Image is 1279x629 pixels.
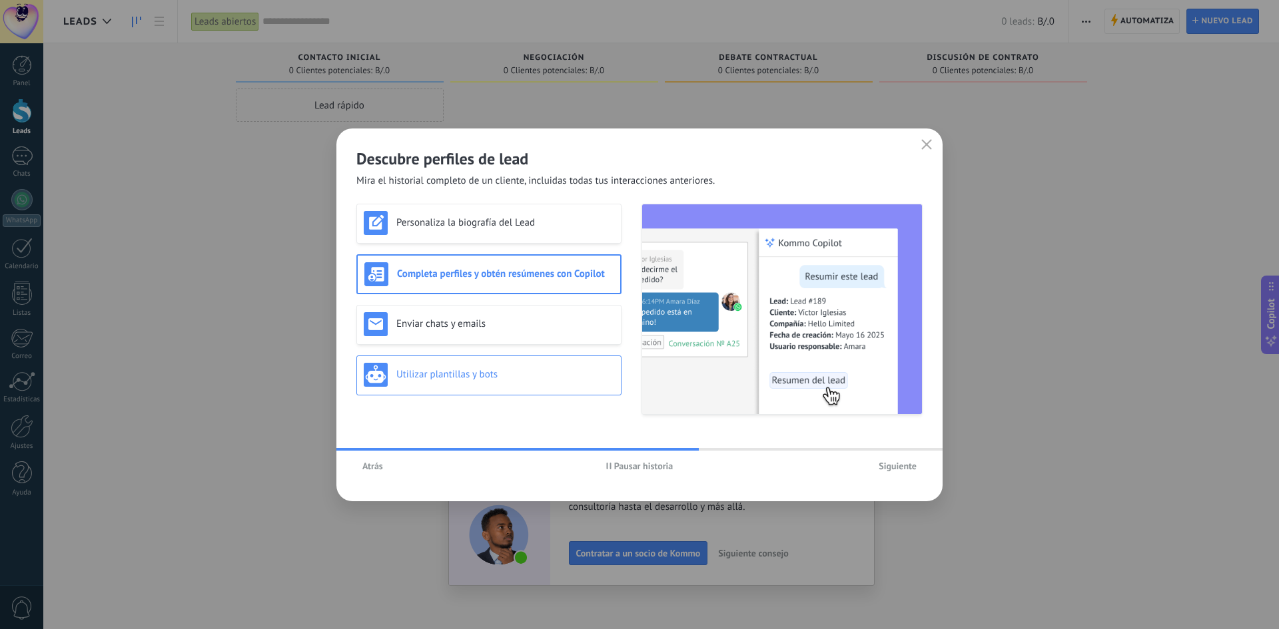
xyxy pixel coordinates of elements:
[356,456,389,476] button: Atrás
[879,461,917,471] span: Siguiente
[396,216,614,229] h3: Personaliza la biografía del Lead
[600,456,679,476] button: Pausar historia
[356,174,715,188] span: Mira el historial completo de un cliente, incluidas todas tus interacciones anteriores.
[397,268,614,280] h3: Completa perfiles y obtén resúmenes con Copilot
[396,317,614,330] h3: Enviar chats y emails
[362,461,383,471] span: Atrás
[873,456,923,476] button: Siguiente
[614,461,673,471] span: Pausar historia
[356,148,923,169] h2: Descubre perfiles de lead
[396,368,614,381] h3: Utilizar plantillas y bots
